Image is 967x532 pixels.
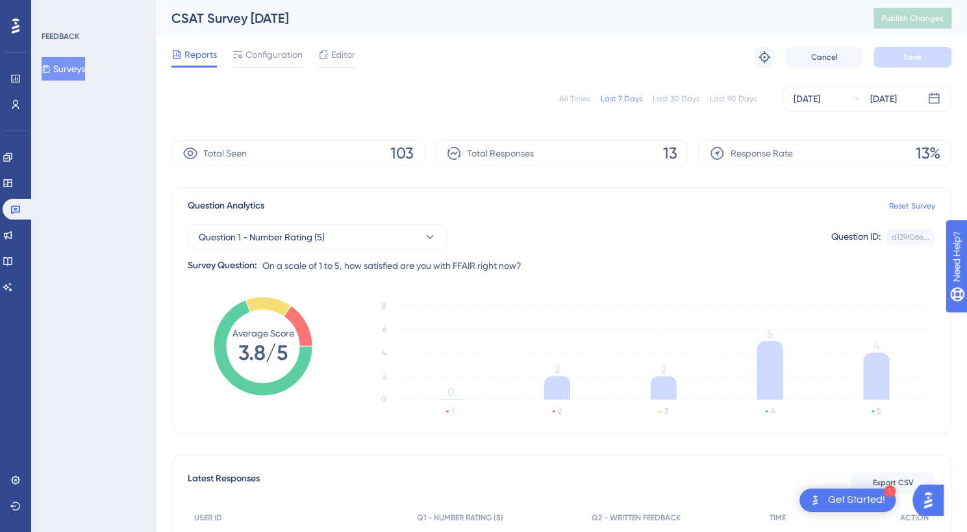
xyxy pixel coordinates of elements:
[870,91,897,107] div: [DATE]
[877,407,881,416] text: 5
[873,47,951,68] button: Save
[194,513,222,523] span: USER ID
[171,9,841,27] div: CSAT Survey [DATE]
[770,513,786,523] span: TIME
[873,8,951,29] button: Publish Changes
[884,485,896,497] div: 1
[661,363,666,375] tspan: 2
[417,513,503,523] span: Q1 - NUMBER RATING (5)
[245,47,303,62] span: Configuration
[664,407,668,416] text: 3
[730,146,792,161] span: Response Rate
[555,363,560,375] tspan: 2
[851,472,935,493] button: Export CSV
[873,340,879,352] tspan: 4
[601,94,642,104] div: Last 7 Days
[881,13,944,23] span: Publish Changes
[912,481,951,520] iframe: UserGuiding AI Assistant Launcher
[559,94,590,104] div: All Times
[900,513,929,523] span: ACTION
[903,52,922,62] span: Save
[203,146,247,161] span: Total Seen
[916,143,940,164] span: 13%
[188,224,447,250] button: Question 1 - Number Rating (5)
[184,47,217,62] span: Reports
[188,471,260,494] span: Latest Responses
[828,493,885,507] div: Get Started!
[382,348,386,357] tspan: 4
[199,229,325,245] span: Question 1 - Number Rating (5)
[383,325,386,334] tspan: 6
[767,328,773,340] tspan: 5
[662,143,677,164] span: 13
[383,372,386,381] tspan: 2
[892,232,929,242] div: d139f06e...
[799,488,896,512] div: Open Get Started! checklist, remaining modules: 1
[451,407,454,416] text: 1
[390,143,414,164] span: 103
[31,3,81,19] span: Need Help?
[558,407,562,416] text: 2
[262,258,521,273] span: On a scale of 1 to 5, how satisfied are you with FFAIR right now?
[382,301,386,310] tspan: 8
[592,513,681,523] span: Q2 - WRITTEN FEEDBACK
[42,31,79,42] div: FEEDBACK
[238,340,288,365] tspan: 3.8/5
[785,47,863,68] button: Cancel
[794,91,820,107] div: [DATE]
[232,328,294,338] tspan: Average Score
[467,146,534,161] span: Total Responses
[653,94,699,104] div: Last 30 Days
[331,47,355,62] span: Editor
[770,407,775,416] text: 4
[811,52,838,62] span: Cancel
[710,94,757,104] div: Last 90 Days
[42,57,85,81] button: Surveys
[447,386,454,398] tspan: 0
[807,492,823,508] img: launcher-image-alternative-text
[188,198,264,214] span: Question Analytics
[873,477,914,488] span: Export CSV
[188,258,257,273] div: Survey Question:
[889,201,935,211] a: Reset Survey
[381,395,386,404] tspan: 0
[831,229,881,246] div: Question ID:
